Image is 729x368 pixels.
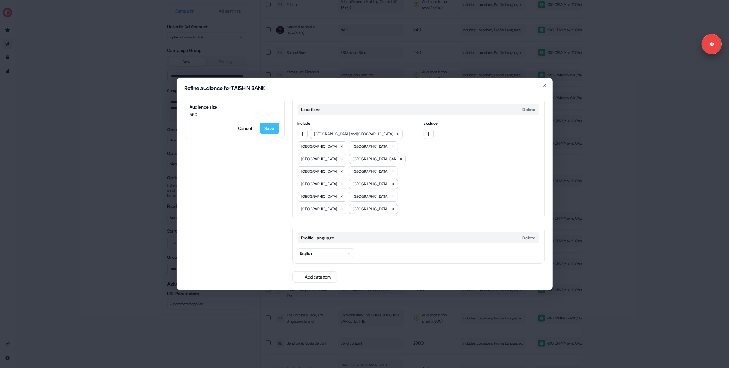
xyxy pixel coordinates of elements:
span: [GEOGRAPHIC_DATA] [302,156,337,162]
span: Include [298,120,414,126]
button: English [298,248,354,258]
span: [GEOGRAPHIC_DATA] [302,168,337,175]
span: Locations [301,106,321,113]
button: Delete [523,235,536,241]
span: [GEOGRAPHIC_DATA] [302,193,337,200]
button: Delete [523,106,536,113]
span: [GEOGRAPHIC_DATA] and [GEOGRAPHIC_DATA] [314,131,393,137]
span: Audience size [190,104,279,110]
span: [GEOGRAPHIC_DATA] [353,206,389,212]
button: Save [260,123,279,134]
span: Exclude [424,120,539,126]
span: [GEOGRAPHIC_DATA] [353,168,389,175]
span: [GEOGRAPHIC_DATA] [302,143,337,150]
span: [GEOGRAPHIC_DATA] [302,181,337,187]
span: [GEOGRAPHIC_DATA] [302,206,337,212]
button: Add category [292,271,337,283]
h2: Refine audience for TAISHIN BANK [185,85,545,91]
span: [GEOGRAPHIC_DATA] [353,181,389,187]
span: Profile Language [301,235,335,241]
span: [GEOGRAPHIC_DATA] [353,143,389,150]
span: 550 [190,111,279,118]
span: [GEOGRAPHIC_DATA] [353,193,389,200]
button: Cancel [233,123,257,134]
span: [GEOGRAPHIC_DATA] SAR [353,156,397,162]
